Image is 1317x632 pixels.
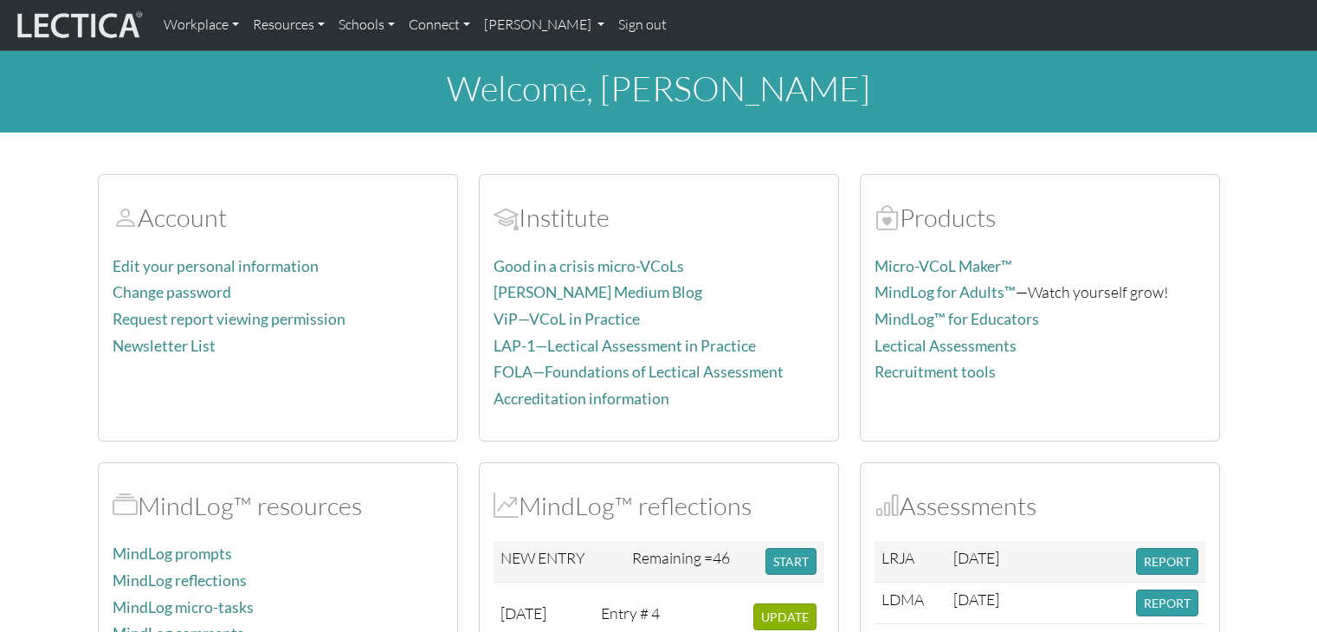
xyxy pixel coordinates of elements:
[13,9,143,42] img: lecticalive
[875,310,1039,328] a: MindLog™ for Educators
[500,603,546,622] span: [DATE]
[625,541,759,583] td: Remaining =
[113,283,231,301] a: Change password
[875,541,947,583] td: LRJA
[113,310,345,328] a: Request report viewing permission
[113,491,443,521] h2: MindLog™ resources
[494,203,824,233] h2: Institute
[113,337,216,355] a: Newsletter List
[113,490,138,521] span: MindLog™ resources
[113,203,443,233] h2: Account
[875,202,900,233] span: Products
[875,280,1205,305] p: —Watch yourself grow!
[761,609,809,624] span: UPDATE
[113,202,138,233] span: Account
[875,337,1017,355] a: Lectical Assessments
[157,7,246,43] a: Workplace
[494,491,824,521] h2: MindLog™ reflections
[875,257,1012,275] a: Micro-VCoL Maker™
[875,363,996,381] a: Recruitment tools
[494,257,684,275] a: Good in a crisis micro-VCoLs
[494,390,669,408] a: Accreditation information
[246,7,332,43] a: Resources
[875,583,947,624] td: LDMA
[332,7,402,43] a: Schools
[494,202,519,233] span: Account
[477,7,611,43] a: [PERSON_NAME]
[494,310,640,328] a: ViP—VCoL in Practice
[753,603,817,630] button: UPDATE
[953,590,999,609] span: [DATE]
[765,548,817,575] button: START
[494,283,702,301] a: [PERSON_NAME] Medium Blog
[402,7,477,43] a: Connect
[875,283,1016,301] a: MindLog for Adults™
[113,257,319,275] a: Edit your personal information
[113,598,254,616] a: MindLog micro-tasks
[875,490,900,521] span: Assessments
[113,545,232,563] a: MindLog prompts
[1136,590,1198,616] button: REPORT
[611,7,674,43] a: Sign out
[494,363,784,381] a: FOLA—Foundations of Lectical Assessment
[494,337,756,355] a: LAP-1—Lectical Assessment in Practice
[494,541,626,583] td: NEW ENTRY
[113,571,247,590] a: MindLog reflections
[494,490,519,521] span: MindLog
[875,203,1205,233] h2: Products
[1136,548,1198,575] button: REPORT
[875,491,1205,521] h2: Assessments
[953,548,999,567] span: [DATE]
[713,548,730,567] span: 46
